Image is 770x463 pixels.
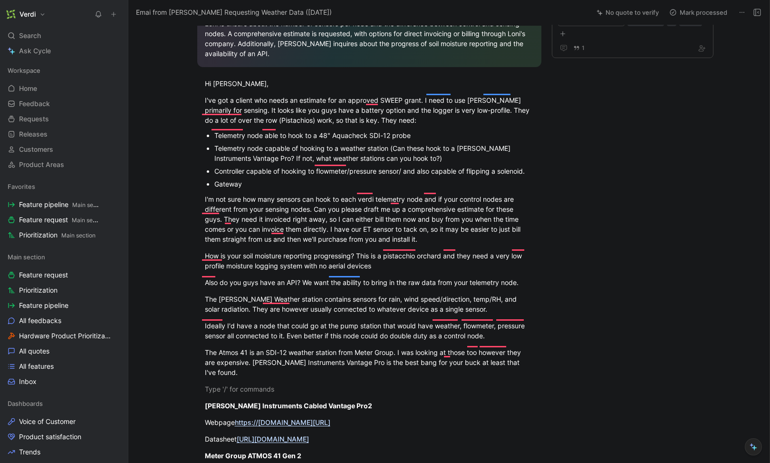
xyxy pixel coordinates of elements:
[4,374,124,389] a: Inbox
[4,63,124,78] div: Workspace
[205,294,534,314] div: The [PERSON_NAME] Weather station contains sensors for rain, wind speed/direction, temp/RH, and s...
[19,331,111,341] span: Hardware Product Prioritization
[4,127,124,141] a: Releases
[19,215,101,225] span: Feature request
[4,298,124,313] a: Feature pipeline
[571,43,587,53] button: 1
[19,114,49,124] span: Requests
[237,435,309,443] a: [URL][DOMAIN_NAME]
[61,232,96,239] span: Main section
[582,45,585,51] span: 1
[592,6,663,19] button: No quote to verify
[258,418,330,426] a: [DOMAIN_NAME][URL]
[214,130,534,140] div: Telemetry node able to hook to a 48" Aquacheck SDI-12 probe
[19,160,64,169] span: Product Areas
[4,268,124,282] a: Feature request
[19,362,54,371] span: All features
[19,270,68,280] span: Feature request
[19,145,53,154] span: Customers
[72,201,106,208] span: Main section
[4,314,124,328] a: All feedbacks
[205,19,534,59] div: Loni is unsure about the number of sensors per node and the difference between control and sensin...
[205,251,534,271] div: How is your soil moisture reporting progressing? This is a pistacchio orchard and they need a ver...
[136,7,332,18] span: Emai from [PERSON_NAME] Requesting Weather Data ([DATE])
[4,179,124,194] div: Favorites
[4,329,124,343] a: Hardware Product Prioritization
[4,81,124,96] a: Home
[19,129,48,139] span: Releases
[8,66,40,75] span: Workspace
[4,29,124,43] div: Search
[205,277,534,287] div: Also do you guys have an API? We want the ability to bring in the raw data from your telemetry node.
[19,377,37,386] span: Inbox
[4,414,124,429] a: Voice of Customer
[4,44,124,58] a: Ask Cycle
[4,142,124,157] a: Customers
[8,399,43,408] span: Dashboards
[19,286,58,295] span: Prioritization
[19,346,49,356] span: All quotes
[4,8,48,21] button: VerdiVerdi
[4,359,124,374] a: All features
[205,79,534,89] div: Hi [PERSON_NAME],
[19,200,101,210] span: Feature pipeline
[235,418,258,426] a: https://
[205,452,301,460] strong: Meter Group ATMOS 41 Gen 2
[8,182,35,191] span: Favorites
[205,95,534,125] div: I've got a client who needs an estimate for an approved SWEEP grant. I need to use [PERSON_NAME] ...
[4,228,124,242] a: PrioritizationMain section
[19,316,61,325] span: All feedbacks
[4,396,124,411] div: Dashboards
[205,347,534,377] div: The Atmos 41 is an SDI-12 weather station from Meter Group. I was looking at those too however th...
[205,417,534,427] div: Webpage
[72,217,106,224] span: Main section
[214,143,534,163] div: Telemetry node capable of hooking to a weather station (Can these hook to a [PERSON_NAME] Instrum...
[4,213,124,227] a: Feature requestMain section
[4,344,124,358] a: All quotes
[214,166,534,176] div: Controller capable of hooking to flowmeter/pressure sensor/ and also capable of flipping a solenoid.
[214,179,534,189] div: Gateway
[19,10,36,19] h1: Verdi
[4,197,124,212] a: Feature pipelineMain section
[205,194,534,244] div: I'm not sure how many sensors can hook to each verdi telemetry node and if your control nodes are...
[19,230,96,240] span: Prioritization
[8,252,45,262] span: Main section
[19,84,37,93] span: Home
[4,112,124,126] a: Requests
[4,97,124,111] a: Feedback
[6,10,16,19] img: Verdi
[205,321,534,341] div: Ideally I'd have a node that could go at the pump station that would have weather, flowmeter, pre...
[665,6,731,19] button: Mark processed
[19,301,68,310] span: Feature pipeline
[4,250,124,264] div: Main section
[19,417,76,426] span: Voice of Customer
[205,402,372,410] strong: [PERSON_NAME] Instruments Cabled Vantage Pro2
[4,158,124,172] a: Product Areas
[4,430,124,444] a: Product satisfaction
[19,30,41,41] span: Search
[19,432,81,442] span: Product satisfaction
[19,45,51,57] span: Ask Cycle
[205,434,534,444] div: Datasheet
[4,283,124,297] a: Prioritization
[4,445,124,459] a: Trends
[19,447,40,457] span: Trends
[4,250,124,389] div: Main sectionFeature requestPrioritizationFeature pipelineAll feedbacksHardware Product Prioritiza...
[19,99,50,108] span: Feedback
